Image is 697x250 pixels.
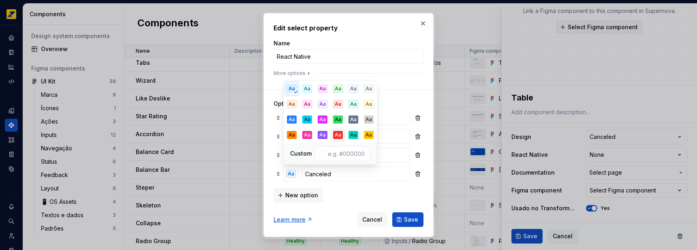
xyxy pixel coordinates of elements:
button: Aa [315,97,330,111]
span: Cancel [362,216,382,224]
div: Aa [333,115,343,124]
button: Aa [346,128,361,142]
div: Aa [302,100,312,108]
button: Aa [284,128,299,142]
h2: Edit select property [274,23,423,33]
div: Aa [318,85,327,93]
button: Save [392,212,423,227]
button: Aa [361,81,376,96]
a: Learn more [274,216,313,224]
button: Aa [284,97,299,111]
button: Aa [300,112,314,127]
button: Aa [331,81,345,96]
div: Aa [348,85,358,93]
div: Aa [318,131,327,139]
div: Aa [364,100,374,108]
button: Aa [331,97,345,111]
div: Aa [286,170,296,178]
span: New option [285,191,318,199]
button: Aa [284,81,299,96]
button: Aa [361,97,376,111]
button: Cancel [357,212,387,227]
div: Aa [287,131,297,139]
div: Aa [364,131,374,139]
button: Aa [300,81,314,96]
h3: Options [274,100,423,108]
button: New option [274,188,323,203]
button: Aa [331,112,345,127]
div: Aa [364,115,374,124]
div: Aa [287,115,297,124]
button: Aa [315,112,330,127]
div: Aa [302,115,312,124]
div: Aa [333,100,343,108]
button: Aa [300,97,314,111]
button: Aa [284,112,299,127]
button: Aa [315,128,330,142]
button: Aa [284,167,298,181]
div: Aa [333,85,343,93]
div: Aa [287,85,297,93]
div: Aa [318,100,327,108]
button: Aa [300,128,314,142]
div: Custom [287,146,315,161]
div: Aa [302,131,312,139]
button: Aa [346,97,361,111]
div: Aa [348,100,358,108]
div: Aa [318,115,327,124]
input: e.g. #000000 [325,146,370,161]
button: Aa [346,81,361,96]
button: More options [274,70,312,77]
button: Aa [346,112,361,127]
div: Aa [333,131,343,139]
div: Aa [302,85,312,93]
label: Name [274,39,290,47]
button: Aa [331,128,345,142]
div: Aa [348,131,358,139]
button: Aa [361,112,376,127]
div: Aa [287,100,297,108]
button: Aa [315,81,330,96]
span: Save [404,216,418,224]
div: Aa [364,85,374,93]
button: Aa [361,128,376,142]
div: Aa [348,115,358,124]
